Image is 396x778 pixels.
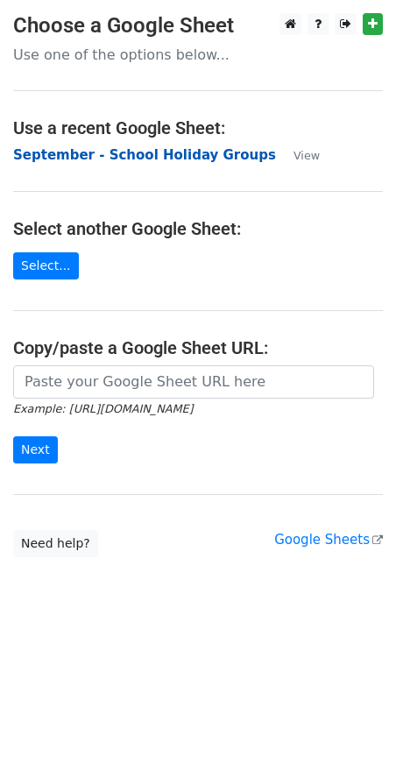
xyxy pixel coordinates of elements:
p: Use one of the options below... [13,46,383,64]
iframe: Chat Widget [308,694,396,778]
a: Need help? [13,530,98,557]
input: Next [13,436,58,463]
a: View [276,147,320,163]
small: Example: [URL][DOMAIN_NAME] [13,402,193,415]
a: Select... [13,252,79,279]
h3: Choose a Google Sheet [13,13,383,39]
h4: Use a recent Google Sheet: [13,117,383,138]
input: Paste your Google Sheet URL here [13,365,374,399]
a: Google Sheets [274,532,383,548]
h4: Select another Google Sheet: [13,218,383,239]
a: September - School Holiday Groups [13,147,276,163]
h4: Copy/paste a Google Sheet URL: [13,337,383,358]
small: View [293,149,320,162]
